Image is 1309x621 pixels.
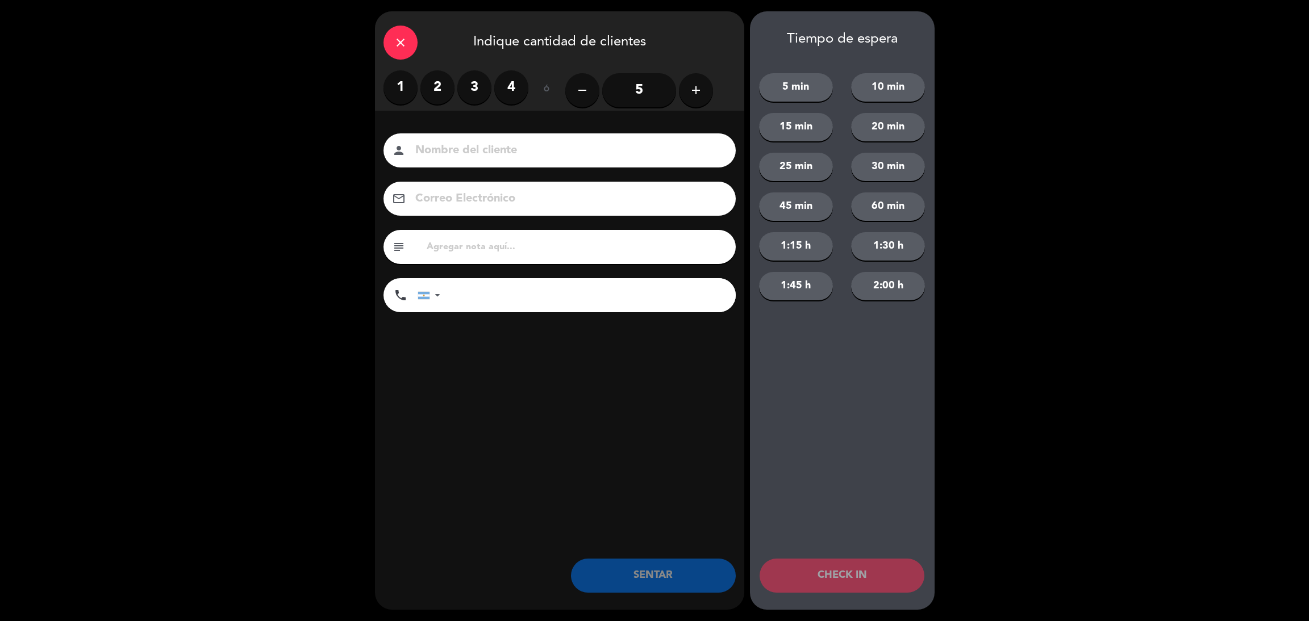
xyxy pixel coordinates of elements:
button: 15 min [759,113,833,141]
input: Nombre del cliente [414,141,721,161]
button: remove [565,73,599,107]
input: Correo Electrónico [414,189,721,209]
div: ó [528,70,565,110]
label: 2 [420,70,455,104]
button: 60 min [851,192,925,221]
i: remove [576,83,589,97]
button: 10 min [851,73,925,102]
button: 2:00 h [851,272,925,300]
button: 30 min [851,153,925,181]
button: CHECK IN [760,559,924,593]
i: email [392,192,406,205]
button: 5 min [759,73,833,102]
i: subject [392,240,406,254]
button: 45 min [759,192,833,221]
label: 3 [457,70,491,104]
button: 25 min [759,153,833,181]
label: 1 [383,70,418,104]
i: phone [394,288,407,302]
label: 4 [494,70,528,104]
i: add [689,83,703,97]
div: Tiempo de espera [750,31,935,48]
button: 1:30 h [851,232,925,261]
button: 1:15 h [759,232,833,261]
div: Argentina: +54 [418,279,444,312]
button: add [679,73,713,107]
input: Agregar nota aquí... [426,239,727,255]
button: 20 min [851,113,925,141]
i: person [392,144,406,157]
button: 1:45 h [759,272,833,300]
i: close [394,36,407,49]
div: Indique cantidad de clientes [375,11,744,70]
button: SENTAR [571,559,736,593]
